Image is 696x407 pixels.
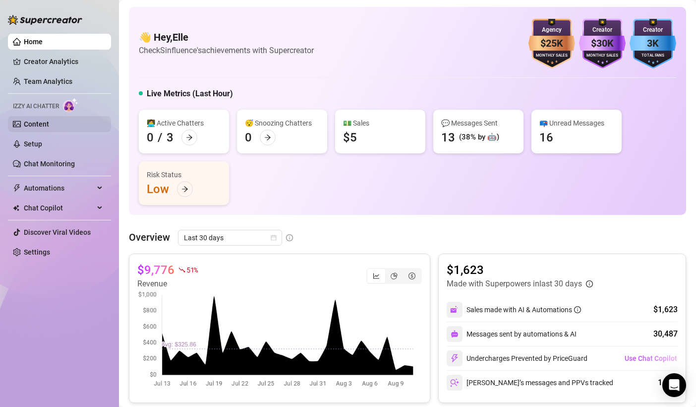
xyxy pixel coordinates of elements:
span: 51 % [186,265,198,274]
img: Chat Copilot [13,204,19,211]
img: bronze-badge-qSZam9Wu.svg [528,19,575,68]
span: arrow-right [181,186,188,193]
button: Use Chat Copilot [624,350,678,366]
span: Automations [24,180,94,196]
a: Home [24,38,43,46]
div: 0 [245,130,252,145]
div: $5 [343,130,357,145]
div: 😴 Snoozing Chatters [245,118,319,129]
img: blue-badge-DgoSNQY1.svg [630,19,676,68]
a: Content [24,120,49,128]
article: Overview [129,230,170,245]
a: Chat Monitoring [24,160,75,168]
div: (38% by 🤖) [459,132,499,143]
div: $1,623 [653,304,678,316]
span: info-circle [586,280,593,287]
span: dollar-circle [408,272,415,279]
a: Discover Viral Videos [24,228,91,236]
img: svg%3e [450,305,459,314]
span: Izzy AI Chatter [13,102,59,111]
img: logo-BBDzfeDw.svg [8,15,82,25]
div: 0 [147,130,154,145]
span: fall [178,267,185,273]
img: svg%3e [450,354,459,363]
span: info-circle [286,234,293,241]
span: thunderbolt [13,184,21,192]
img: svg%3e [450,378,459,387]
div: Creator [630,25,676,35]
div: 💵 Sales [343,118,417,129]
h4: 👋 Hey, Elle [139,30,314,44]
div: Monthly Sales [528,53,575,59]
div: 3K [630,36,676,51]
a: Team Analytics [24,77,72,85]
div: 16 [539,130,553,145]
span: Use Chat Copilot [625,354,677,362]
span: arrow-right [186,134,193,141]
a: Setup [24,140,42,148]
div: Sales made with AI & Automations [466,304,581,315]
article: $9,776 [137,262,174,278]
article: $1,623 [447,262,593,278]
div: Risk Status [147,169,221,180]
span: Chat Copilot [24,200,94,216]
span: arrow-right [264,134,271,141]
div: Agency [528,25,575,35]
article: Revenue [137,278,198,290]
div: Creator [579,25,626,35]
div: 📪 Unread Messages [539,118,614,129]
a: Creator Analytics [24,54,103,69]
span: Last 30 days [184,230,276,245]
span: calendar [271,235,277,241]
div: $25K [528,36,575,51]
div: $30K [579,36,626,51]
div: Monthly Sales [579,53,626,59]
span: line-chart [373,272,380,279]
a: Settings [24,248,50,256]
div: Undercharges Prevented by PriceGuard [447,350,587,366]
div: Open Intercom Messenger [662,373,686,397]
article: Check Sinfluence's achievements with Supercreator [139,44,314,57]
div: 3 [167,130,174,145]
span: info-circle [574,306,581,313]
div: segmented control [366,268,422,284]
div: Total Fans [630,53,676,59]
img: svg%3e [451,330,459,338]
img: AI Chatter [63,98,78,112]
div: 30,487 [653,328,678,340]
div: Messages sent by automations & AI [447,326,577,342]
div: 13 [441,130,455,145]
div: 👩‍💻 Active Chatters [147,118,221,129]
img: purple-badge-B9DA21FR.svg [579,19,626,68]
div: 1,755 [658,377,678,389]
div: 💬 Messages Sent [441,118,516,129]
article: Made with Superpowers in last 30 days [447,278,582,290]
span: pie-chart [391,272,398,279]
h5: Live Metrics (Last Hour) [147,88,233,100]
div: [PERSON_NAME]’s messages and PPVs tracked [447,375,613,391]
